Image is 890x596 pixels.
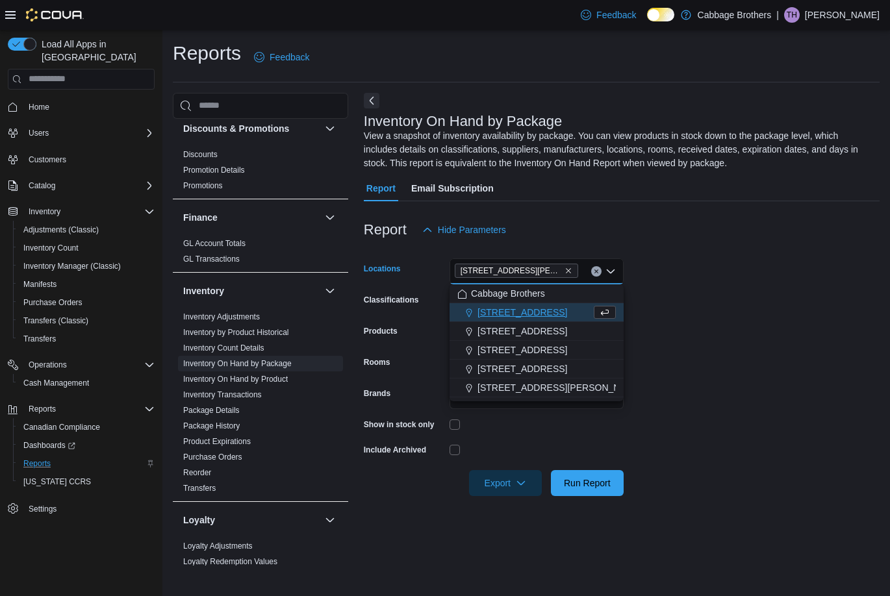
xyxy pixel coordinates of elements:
[784,7,800,23] div: Torrie Harris
[183,211,218,224] h3: Finance
[322,512,338,528] button: Loyalty
[183,239,246,248] a: GL Account Totals
[698,7,772,23] p: Cabbage Brothers
[183,150,218,159] a: Discounts
[23,125,54,141] button: Users
[322,210,338,225] button: Finance
[18,474,96,490] a: [US_STATE] CCRS
[596,8,636,21] span: Feedback
[477,325,567,338] span: [STREET_ADDRESS]
[8,92,155,552] nav: Complex example
[417,217,511,243] button: Hide Parameters
[183,390,262,400] span: Inventory Transactions
[183,468,211,477] a: Reorder
[29,128,49,138] span: Users
[364,264,401,274] label: Locations
[3,499,160,517] button: Settings
[183,166,245,175] a: Promotion Details
[23,204,155,219] span: Inventory
[183,284,320,297] button: Inventory
[3,203,160,221] button: Inventory
[29,360,67,370] span: Operations
[29,404,56,414] span: Reports
[183,421,240,430] a: Package History
[13,418,160,436] button: Canadian Compliance
[183,327,289,338] span: Inventory by Product Historical
[183,483,216,493] span: Transfers
[450,379,624,397] button: [STREET_ADDRESS][PERSON_NAME]
[13,473,160,491] button: [US_STATE] CCRS
[183,312,260,321] a: Inventory Adjustments
[3,150,160,169] button: Customers
[366,175,396,201] span: Report
[183,556,277,567] span: Loyalty Redemption Values
[18,331,61,347] a: Transfers
[23,261,121,271] span: Inventory Manager (Classic)
[23,316,88,326] span: Transfers (Classic)
[29,206,60,217] span: Inventory
[23,401,155,417] span: Reports
[183,557,277,566] a: Loyalty Redemption Values
[13,374,160,392] button: Cash Management
[23,152,71,168] a: Customers
[364,114,563,129] h3: Inventory On Hand by Package
[647,8,674,21] input: Dark Mode
[605,266,616,277] button: Close list of options
[18,313,155,329] span: Transfers (Classic)
[26,8,84,21] img: Cova
[183,405,240,416] span: Package Details
[183,255,240,264] a: GL Transactions
[477,381,642,394] span: [STREET_ADDRESS][PERSON_NAME]
[183,452,242,462] span: Purchase Orders
[787,7,797,23] span: TH
[438,223,506,236] span: Hide Parameters
[183,211,320,224] button: Finance
[18,419,105,435] a: Canadian Compliance
[776,7,779,23] p: |
[183,467,211,478] span: Reorder
[450,303,624,322] button: [STREET_ADDRESS]
[18,277,155,292] span: Manifests
[455,264,578,278] span: 192 Locke St S
[450,360,624,379] button: [STREET_ADDRESS]
[565,267,572,275] button: Remove 192 Locke St S from selection in this group
[13,221,160,239] button: Adjustments (Classic)
[173,40,241,66] h1: Reports
[183,358,292,369] span: Inventory On Hand by Package
[183,374,288,384] span: Inventory On Hand by Product
[13,239,160,257] button: Inventory Count
[36,38,155,64] span: Load All Apps in [GEOGRAPHIC_DATA]
[29,102,49,112] span: Home
[23,204,66,219] button: Inventory
[3,177,160,195] button: Catalog
[183,238,246,249] span: GL Account Totals
[364,445,426,455] label: Include Archived
[23,99,155,115] span: Home
[18,331,155,347] span: Transfers
[564,477,611,490] span: Run Report
[364,419,435,430] label: Show in stock only
[3,97,160,116] button: Home
[29,504,57,514] span: Settings
[173,309,348,501] div: Inventory
[183,514,320,527] button: Loyalty
[471,287,545,300] span: Cabbage Brothers
[183,254,240,264] span: GL Transactions
[364,357,390,367] label: Rooms
[183,484,216,493] a: Transfers
[23,378,89,388] span: Cash Management
[18,313,94,329] a: Transfers (Classic)
[18,438,155,453] span: Dashboards
[183,541,253,551] span: Loyalty Adjustments
[322,121,338,136] button: Discounts & Promotions
[450,322,624,341] button: [STREET_ADDRESS]
[450,284,624,303] button: Cabbage Brothers
[23,279,57,290] span: Manifests
[477,470,534,496] span: Export
[23,477,91,487] span: [US_STATE] CCRS
[13,330,160,348] button: Transfers
[183,406,240,415] a: Package Details
[23,458,51,469] span: Reports
[18,295,88,310] a: Purchase Orders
